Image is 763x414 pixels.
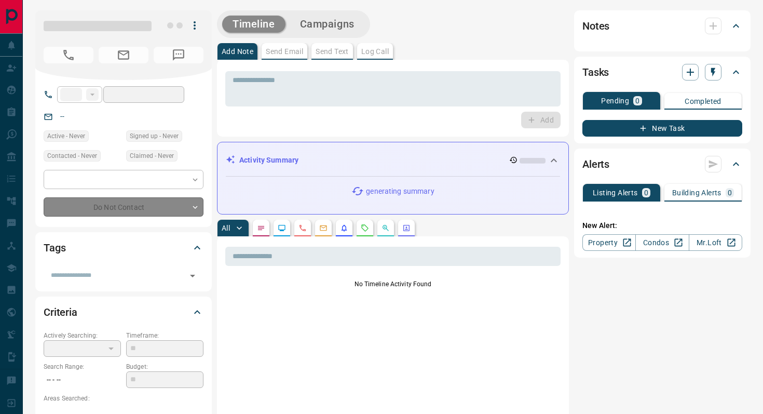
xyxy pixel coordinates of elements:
p: 0 [635,97,639,104]
span: Signed up - Never [130,131,179,141]
button: Timeline [222,16,285,33]
span: No Number [44,47,93,63]
p: Timeframe: [126,331,203,340]
div: Notes [582,14,742,38]
h2: Notes [582,18,609,34]
svg: Notes [257,224,265,232]
svg: Emails [319,224,328,232]
h2: Criteria [44,304,77,320]
h2: Alerts [582,156,609,172]
p: Completed [685,98,721,105]
p: Add Note [222,48,253,55]
button: New Task [582,120,742,137]
p: All [222,224,230,232]
div: Do Not Contact [44,197,203,217]
svg: Calls [298,224,307,232]
div: Activity Summary [226,151,560,170]
p: Budget: [126,362,203,371]
p: No Timeline Activity Found [225,279,561,289]
a: Condos [635,234,689,251]
div: Tags [44,235,203,260]
svg: Opportunities [382,224,390,232]
svg: Listing Alerts [340,224,348,232]
a: Property [582,234,636,251]
p: Activity Summary [239,155,298,166]
h2: Tasks [582,64,609,81]
span: Contacted - Never [47,151,97,161]
h2: Tags [44,239,65,256]
svg: Agent Actions [402,224,411,232]
p: Areas Searched: [44,394,203,403]
span: Active - Never [47,131,85,141]
a: -- [60,112,64,121]
div: Alerts [582,152,742,177]
svg: Lead Browsing Activity [278,224,286,232]
span: No Email [99,47,148,63]
p: New Alert: [582,220,742,231]
p: Pending [601,97,629,104]
p: 0 [644,189,648,196]
p: generating summary [366,186,434,197]
p: Listing Alerts [593,189,638,196]
a: Mr.Loft [689,234,742,251]
span: Claimed - Never [130,151,174,161]
button: Open [185,269,200,283]
p: Search Range: [44,362,121,371]
svg: Requests [361,224,369,232]
p: Actively Searching: [44,331,121,340]
span: No Number [154,47,203,63]
p: Building Alerts [672,189,721,196]
p: 0 [728,189,732,196]
button: Campaigns [290,16,365,33]
p: -- - -- [44,371,121,389]
div: Criteria [44,300,203,325]
div: Tasks [582,60,742,85]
